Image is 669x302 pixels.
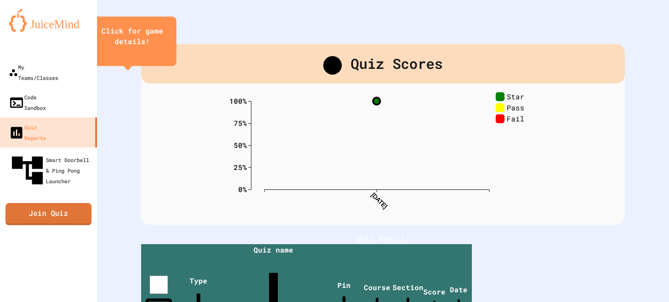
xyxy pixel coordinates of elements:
text: 100% [229,96,247,105]
img: logo-orange.svg [9,9,88,32]
h1: Quiz Reports [141,234,625,244]
text: Star [507,91,524,101]
text: 50% [234,140,247,149]
text: [DATE] [370,191,388,210]
div: Click for game details! [97,26,168,47]
div: Smart Doorbell & Ping Pong Launcher [9,152,93,189]
text: 0% [238,184,247,193]
text: Fail [507,113,524,123]
div: My Teams/Classes [9,62,58,83]
input: select all desserts [149,276,168,294]
text: Pass [507,102,524,112]
a: Join Quiz [5,203,91,225]
text: 25% [234,162,247,171]
div: Code Sandbox [9,92,46,113]
div: Quiz Reports [9,122,46,143]
text: 75% [234,118,247,127]
div: Quiz Scores [141,44,625,83]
